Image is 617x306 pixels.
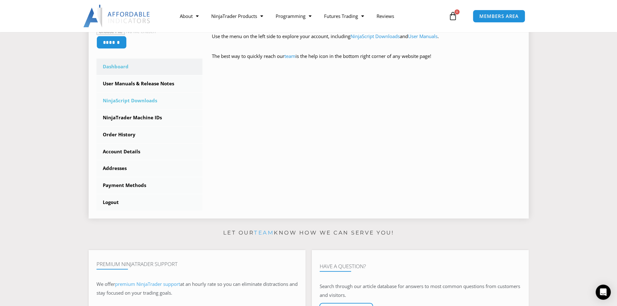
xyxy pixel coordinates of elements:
a: Payment Methods [96,177,203,194]
a: Logout [96,194,203,211]
h4: Premium NinjaTrader Support [96,261,298,267]
a: About [173,9,205,23]
span: 0 [454,9,460,14]
span: MEMBERS AREA [479,14,519,19]
p: Let our know how we can serve you! [89,228,529,238]
a: team [254,229,274,236]
div: Open Intercom Messenger [596,285,611,300]
p: The best way to quickly reach our is the help icon in the bottom right corner of any website page! [212,52,521,70]
a: Reviews [370,9,400,23]
span: at an hourly rate so you can eliminate distractions and stay focused on your trading goals. [96,281,298,296]
a: 0 [439,7,467,25]
a: NinjaTrader Machine IDs [96,110,203,126]
h4: Have A Question? [320,263,521,269]
img: LogoAI | Affordable Indicators – NinjaTrader [83,5,151,27]
a: NinjaScript Downloads [350,33,400,39]
a: Programming [269,9,317,23]
p: Use the menu on the left side to explore your account, including and . [212,32,521,50]
a: NinjaTrader Products [205,9,269,23]
span: We offer [96,281,115,287]
a: MEMBERS AREA [473,10,525,23]
a: User Manuals & Release Notes [96,76,203,92]
a: NinjaScript Downloads [96,93,203,109]
a: premium NinjaTrader support [115,281,180,287]
a: Futures Trading [317,9,370,23]
nav: Menu [173,9,447,23]
a: User Manuals [408,33,438,39]
p: Search through our article database for answers to most common questions from customers and visit... [320,282,521,300]
a: Dashboard [96,59,203,75]
nav: Account pages [96,59,203,211]
a: Order History [96,127,203,143]
a: team [284,53,295,59]
a: Addresses [96,160,203,177]
a: Account Details [96,144,203,160]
